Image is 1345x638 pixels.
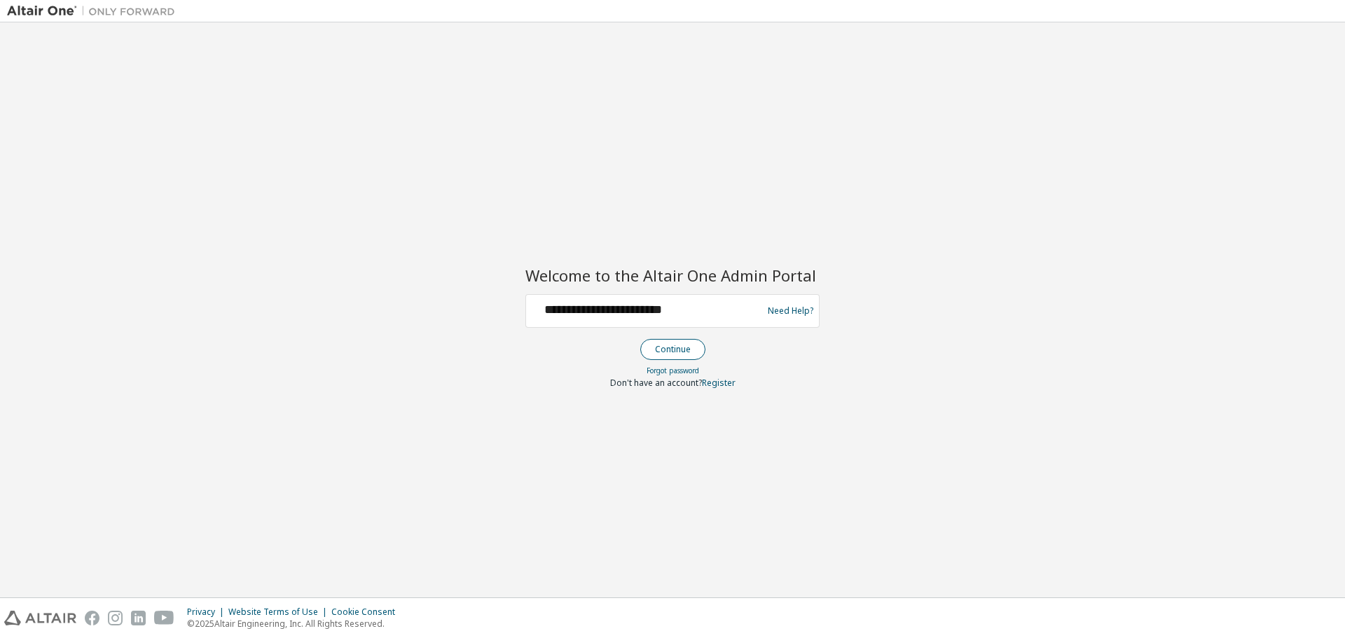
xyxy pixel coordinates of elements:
img: facebook.svg [85,611,99,625]
img: altair_logo.svg [4,611,76,625]
h2: Welcome to the Altair One Admin Portal [525,265,820,285]
span: Don't have an account? [610,377,702,389]
img: Altair One [7,4,182,18]
img: youtube.svg [154,611,174,625]
div: Website Terms of Use [228,606,331,618]
p: © 2025 Altair Engineering, Inc. All Rights Reserved. [187,618,403,630]
button: Continue [640,339,705,360]
a: Forgot password [647,366,699,375]
a: Need Help? [768,310,813,311]
div: Cookie Consent [331,606,403,618]
div: Privacy [187,606,228,618]
a: Register [702,377,736,389]
img: linkedin.svg [131,611,146,625]
img: instagram.svg [108,611,123,625]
